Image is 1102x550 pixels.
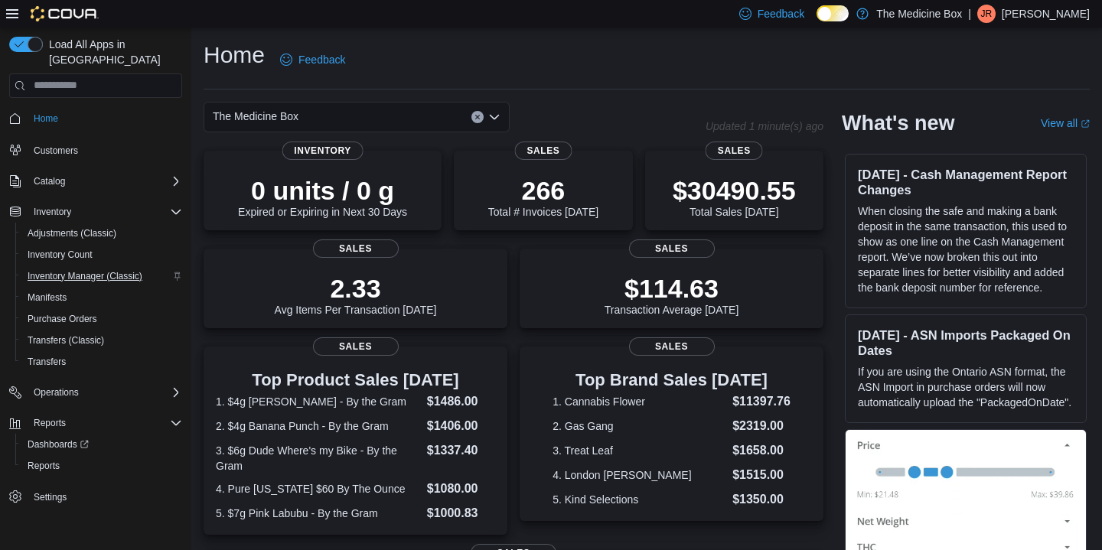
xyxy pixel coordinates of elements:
[1002,5,1090,23] p: [PERSON_NAME]
[34,175,65,187] span: Catalog
[34,206,71,218] span: Inventory
[21,435,95,454] a: Dashboards
[553,467,726,483] dt: 4. London [PERSON_NAME]
[282,142,364,160] span: Inventory
[427,392,495,411] dd: $1486.00
[216,443,421,474] dt: 3. $6g Dude Where's my Bike - By the Gram
[216,481,421,496] dt: 4. Pure [US_STATE] $60 By The Ounce
[213,107,298,125] span: The Medicine Box
[21,288,182,307] span: Manifests
[673,175,796,218] div: Total Sales [DATE]
[28,438,89,451] span: Dashboards
[28,414,182,432] span: Reports
[275,273,437,304] p: 2.33
[34,112,58,125] span: Home
[216,371,495,389] h3: Top Product Sales [DATE]
[28,203,77,221] button: Inventory
[313,239,399,258] span: Sales
[673,175,796,206] p: $30490.55
[15,434,188,455] a: Dashboards
[842,111,954,135] h2: What's new
[732,490,791,509] dd: $1350.00
[706,142,763,160] span: Sales
[427,480,495,498] dd: $1080.00
[28,383,85,402] button: Operations
[21,267,148,285] a: Inventory Manager (Classic)
[43,37,182,67] span: Load All Apps in [GEOGRAPHIC_DATA]
[15,330,188,351] button: Transfers (Classic)
[732,417,791,435] dd: $2319.00
[981,5,993,23] span: JR
[605,273,739,316] div: Transaction Average [DATE]
[275,273,437,316] div: Avg Items Per Transaction [DATE]
[3,486,188,508] button: Settings
[28,249,93,261] span: Inventory Count
[3,382,188,403] button: Operations
[216,394,421,409] dt: 1. $4g [PERSON_NAME] - By the Gram
[15,351,188,373] button: Transfers
[28,203,182,221] span: Inventory
[274,44,351,75] a: Feedback
[28,487,182,506] span: Settings
[28,291,67,304] span: Manifests
[858,327,1074,358] h3: [DATE] - ASN Imports Packaged On Dates
[3,201,188,223] button: Inventory
[28,356,66,368] span: Transfers
[28,334,104,347] span: Transfers (Classic)
[553,492,726,507] dt: 5. Kind Selections
[3,412,188,434] button: Reports
[858,167,1074,197] h3: [DATE] - Cash Management Report Changes
[488,175,598,218] div: Total # Invoices [DATE]
[21,457,182,475] span: Reports
[427,441,495,460] dd: $1337.40
[817,21,817,22] span: Dark Mode
[28,488,73,506] a: Settings
[553,443,726,458] dt: 3. Treat Leaf
[858,203,1074,295] p: When closing the safe and making a bank deposit in the same transaction, this used to show as one...
[732,466,791,484] dd: $1515.00
[15,265,188,287] button: Inventory Manager (Classic)
[34,145,78,157] span: Customers
[313,337,399,356] span: Sales
[732,392,791,411] dd: $11397.76
[488,175,598,206] p: 266
[21,310,182,328] span: Purchase Orders
[298,52,345,67] span: Feedback
[28,460,60,472] span: Reports
[1041,117,1090,129] a: View allExternal link
[9,101,182,548] nav: Complex example
[488,111,500,123] button: Open list of options
[28,142,84,160] a: Customers
[21,457,66,475] a: Reports
[21,331,110,350] a: Transfers (Classic)
[876,5,962,23] p: The Medicine Box
[204,40,265,70] h1: Home
[629,239,715,258] span: Sales
[28,109,64,128] a: Home
[553,371,791,389] h3: Top Brand Sales [DATE]
[28,140,182,159] span: Customers
[553,418,726,434] dt: 2. Gas Gang
[471,111,484,123] button: Clear input
[34,386,79,399] span: Operations
[706,120,823,132] p: Updated 1 minute(s) ago
[3,171,188,192] button: Catalog
[21,267,182,285] span: Inventory Manager (Classic)
[3,107,188,129] button: Home
[3,138,188,161] button: Customers
[21,246,99,264] a: Inventory Count
[21,310,103,328] a: Purchase Orders
[977,5,996,23] div: Jessyka R
[15,308,188,330] button: Purchase Orders
[15,223,188,244] button: Adjustments (Classic)
[21,288,73,307] a: Manifests
[21,246,182,264] span: Inventory Count
[21,435,182,454] span: Dashboards
[21,224,122,242] a: Adjustments (Classic)
[553,394,726,409] dt: 1. Cannabis Flower
[21,331,182,350] span: Transfers (Classic)
[238,175,407,218] div: Expired or Expiring in Next 30 Days
[28,383,182,402] span: Operations
[21,353,72,371] a: Transfers
[15,287,188,308] button: Manifests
